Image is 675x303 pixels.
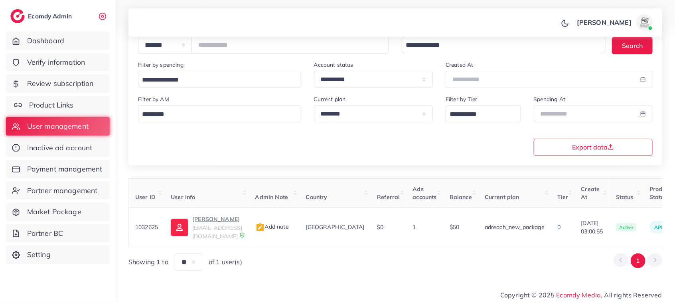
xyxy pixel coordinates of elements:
[27,143,93,153] span: Inactive ad account
[601,290,662,300] span: , All rights Reserved
[581,219,603,235] span: [DATE] 03:00:55
[450,223,459,231] span: $50
[171,219,188,236] img: ic-user-info.36bf1079.svg
[447,108,510,121] input: Search for option
[557,193,568,201] span: Tier
[255,223,289,230] span: Add note
[306,193,328,201] span: Country
[139,108,291,121] input: Search for option
[192,224,242,239] span: [EMAIL_ADDRESS][DOMAIN_NAME]
[27,36,64,46] span: Dashboard
[6,245,110,264] a: Setting
[616,223,637,232] span: active
[6,160,110,178] a: Payment management
[534,139,653,156] button: Export data
[28,12,74,20] h2: Ecomdy Admin
[27,207,81,217] span: Market Package
[614,253,662,268] ul: Pagination
[402,37,606,53] div: Search for option
[255,223,265,232] img: admin_note.cdd0b510.svg
[6,32,110,50] a: Dashboard
[128,257,168,267] span: Showing 1 to
[649,185,671,201] span: Product Status
[6,181,110,200] a: Partner management
[139,74,291,86] input: Search for option
[10,9,74,23] a: logoEcomdy Admin
[138,71,301,88] div: Search for option
[631,253,645,268] button: Go to page 1
[135,223,158,231] span: 1032625
[27,249,51,260] span: Setting
[138,95,169,103] label: Filter by AM
[485,193,519,201] span: Current plan
[557,223,561,231] span: 0
[612,37,653,54] button: Search
[138,61,184,69] label: Filter by spending
[27,121,89,132] span: User management
[138,105,301,122] div: Search for option
[446,105,521,122] div: Search for option
[239,232,245,238] img: 9CAL8B2pu8EFxCJHYAAAAldEVYdGRhdGU6Y3JlYXRlADIwMjItMTItMDlUMDQ6NTg6MzkrMDA6MDBXSlgLAAAAJXRFWHRkYXR...
[6,224,110,243] a: Partner BC
[403,39,595,52] input: Search for option
[637,14,653,30] img: avatar
[6,96,110,114] a: Product Links
[581,185,600,201] span: Create At
[314,61,353,69] label: Account status
[29,100,74,110] span: Product Links
[413,223,416,231] span: 1
[209,257,242,267] span: of 1 user(s)
[534,95,566,103] label: Spending At
[6,74,110,93] a: Review subscription
[192,214,242,224] p: [PERSON_NAME]
[446,95,477,103] label: Filter by Tier
[171,193,195,201] span: User info
[27,164,103,174] span: Payment management
[377,223,383,231] span: $0
[255,193,288,201] span: Admin Note
[413,185,437,201] span: Ads accounts
[314,95,346,103] label: Current plan
[500,290,662,300] span: Copyright © 2025
[135,193,156,201] span: User ID
[27,228,63,239] span: Partner BC
[485,223,545,231] span: adreach_new_package
[557,291,601,299] a: Ecomdy Media
[27,78,94,89] span: Review subscription
[6,117,110,136] a: User management
[446,61,474,69] label: Created At
[450,193,472,201] span: Balance
[171,214,242,240] a: [PERSON_NAME][EMAIL_ADDRESS][DOMAIN_NAME]
[10,9,25,23] img: logo
[6,139,110,157] a: Inactive ad account
[572,144,614,150] span: Export data
[27,185,98,196] span: Partner management
[377,193,400,201] span: Referral
[306,223,365,231] span: [GEOGRAPHIC_DATA]
[6,53,110,72] a: Verify information
[577,18,632,27] p: [PERSON_NAME]
[27,57,85,68] span: Verify information
[6,203,110,221] a: Market Package
[572,14,656,30] a: [PERSON_NAME]avatar
[616,193,634,201] span: Status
